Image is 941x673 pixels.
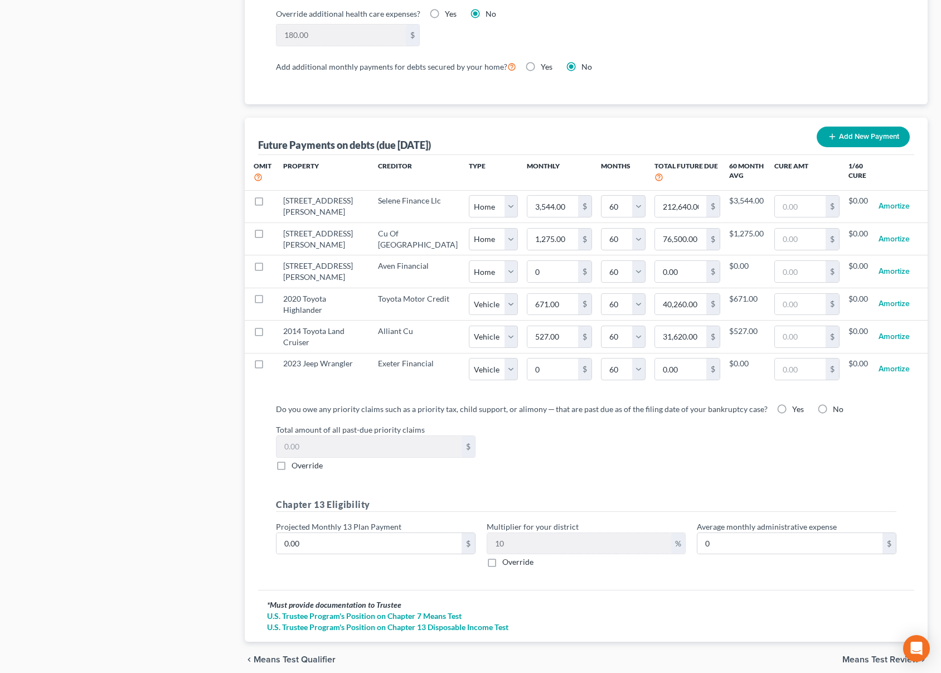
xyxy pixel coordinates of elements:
th: Property [274,155,368,190]
div: $ [826,359,839,380]
input: 0.00 [775,196,826,217]
th: Months [601,155,646,190]
span: Yes [792,404,804,414]
span: No [833,404,843,414]
i: chevron_left [245,655,254,664]
td: $0.00 [848,288,870,320]
span: Means Test Review [842,655,919,664]
td: $0.00 [848,353,870,385]
label: Do you owe any priority claims such as a priority tax, child support, or alimony ─ that are past ... [276,403,768,415]
input: 0.00 [527,326,578,347]
td: Alliant Cu [369,321,469,353]
div: $ [706,261,720,282]
div: $ [578,326,591,347]
a: U.S. Trustee Program's Position on Chapter 7 Means Test [267,611,905,622]
div: $ [826,294,839,315]
input: 0.00 [487,533,672,554]
span: No [581,62,592,71]
input: 0.00 [775,229,826,250]
label: Multiplier for your district [487,521,579,532]
th: Type [469,155,518,190]
div: $ [882,533,896,554]
button: Amortize [879,228,910,250]
input: 0.00 [655,294,706,315]
label: Average monthly administrative expense [697,521,837,532]
td: $527.00 [729,321,765,353]
input: 0.00 [775,326,826,347]
button: Amortize [879,260,910,283]
h5: Chapter 13 Eligibility [276,498,896,512]
th: 1/60 Cure [848,155,870,190]
td: 2023 Jeep Wrangler [274,353,368,385]
td: Selene Finance Llc [369,190,469,222]
input: 0.00 [277,25,406,46]
input: 0.00 [277,533,462,554]
input: 0.00 [697,533,882,554]
td: Aven Financial [369,255,469,288]
input: 0.00 [277,436,462,457]
input: 0.00 [527,294,578,315]
input: 0.00 [527,261,578,282]
label: Override additional health care expenses? [276,8,420,20]
button: Amortize [879,326,910,348]
span: Override [502,557,533,567]
th: Monthly [518,155,601,190]
label: Add additional monthly payments for debts secured by your home? [276,60,516,73]
td: $0.00 [848,190,870,222]
div: $ [706,326,720,347]
button: Amortize [879,358,910,380]
span: Override [292,461,323,470]
input: 0.00 [655,326,706,347]
div: $ [462,436,475,457]
div: $ [578,261,591,282]
div: $ [706,229,720,250]
label: Total amount of all past-due priority claims [270,424,902,435]
div: $ [826,326,839,347]
span: Means Test Qualifier [254,655,336,664]
td: Toyota Motor Credit [369,288,469,320]
input: 0.00 [655,229,706,250]
th: Cure Amt [765,155,848,190]
input: 0.00 [775,261,826,282]
td: [STREET_ADDRESS][PERSON_NAME] [274,190,368,222]
div: % [671,533,685,554]
div: $ [706,294,720,315]
div: $ [578,294,591,315]
div: $ [826,261,839,282]
div: Must provide documentation to Trustee [267,599,905,611]
button: Means Test Review chevron_right [842,655,928,664]
div: $ [706,196,720,217]
a: U.S. Trustee Program's Position on Chapter 13 Disposable Income Test [267,622,905,633]
div: $ [462,533,475,554]
td: [STREET_ADDRESS][PERSON_NAME] [274,223,368,255]
td: $0.00 [729,255,765,288]
div: Open Intercom Messenger [903,635,930,662]
th: Omit [245,155,274,190]
input: 0.00 [655,261,706,282]
td: $0.00 [848,223,870,255]
input: 0.00 [655,359,706,380]
td: $0.00 [729,353,765,385]
input: 0.00 [775,294,826,315]
input: 0.00 [527,359,578,380]
td: Cu Of [GEOGRAPHIC_DATA] [369,223,469,255]
span: Yes [445,9,457,18]
td: [STREET_ADDRESS][PERSON_NAME] [274,255,368,288]
td: $671.00 [729,288,765,320]
div: $ [578,196,591,217]
button: chevron_left Means Test Qualifier [245,655,336,664]
span: Yes [541,62,552,71]
th: Total Future Due [646,155,729,190]
button: Add New Payment [817,127,910,147]
td: 2014 Toyota Land Cruiser [274,321,368,353]
td: $3,544.00 [729,190,765,222]
button: Amortize [879,293,910,316]
td: Exeter Financial [369,353,469,385]
td: $0.00 [848,321,870,353]
span: No [486,9,496,18]
div: $ [706,359,720,380]
input: 0.00 [527,229,578,250]
div: Future Payments on debts (due [DATE]) [258,138,431,152]
input: 0.00 [655,196,706,217]
input: 0.00 [527,196,578,217]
